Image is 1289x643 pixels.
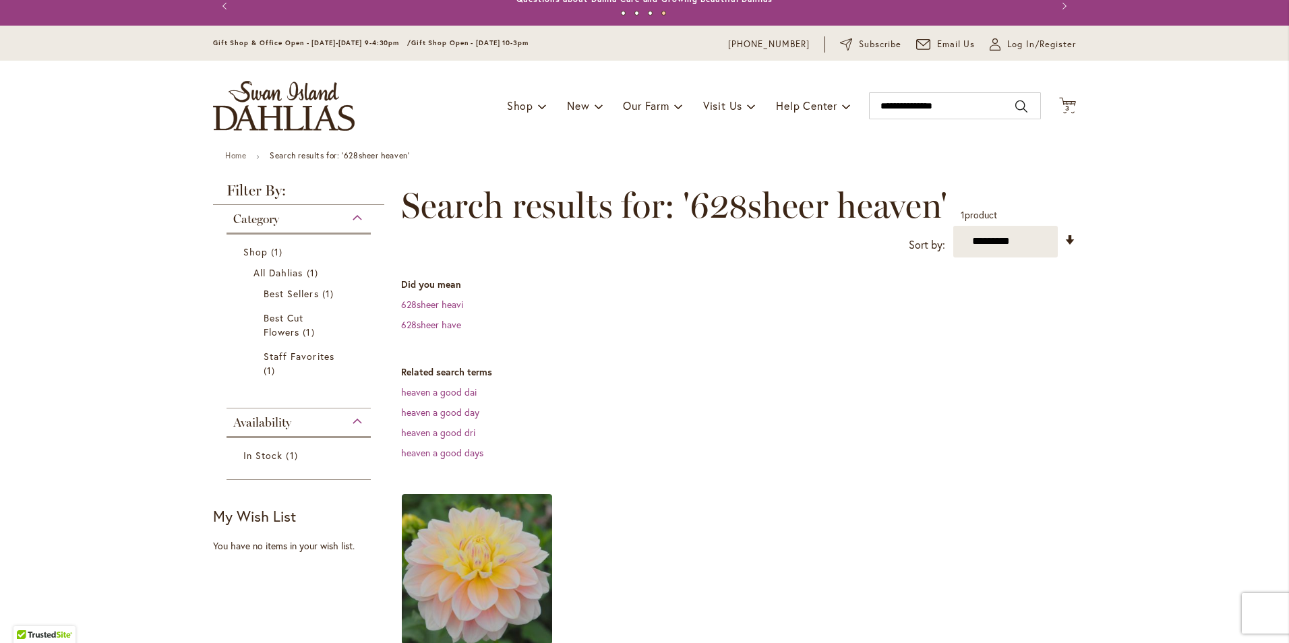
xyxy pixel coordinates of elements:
[401,446,483,459] a: heaven a good days
[648,11,653,16] button: 3 of 4
[776,98,837,113] span: Help Center
[213,38,411,47] span: Gift Shop & Office Open - [DATE]-[DATE] 9-4:30pm /
[621,11,626,16] button: 1 of 4
[411,38,529,47] span: Gift Shop Open - [DATE] 10-3pm
[10,595,48,633] iframe: Launch Accessibility Center
[322,286,337,301] span: 1
[243,245,268,258] span: Shop
[264,311,303,338] span: Best Cut Flowers
[623,98,669,113] span: Our Farm
[909,233,945,257] label: Sort by:
[253,266,347,280] a: All Dahlias
[1007,38,1076,51] span: Log In/Register
[703,98,742,113] span: Visit Us
[401,386,477,398] a: heaven a good dai
[507,98,533,113] span: Shop
[307,266,322,280] span: 1
[213,506,296,526] strong: My Wish List
[401,365,1076,379] dt: Related search terms
[264,286,337,301] a: Best Sellers
[264,349,337,377] a: Staff Favorites
[264,287,319,300] span: Best Sellers
[264,363,278,377] span: 1
[303,325,318,339] span: 1
[401,318,461,331] a: 628sheer have
[233,212,279,226] span: Category
[634,11,639,16] button: 2 of 4
[859,38,901,51] span: Subscribe
[990,38,1076,51] a: Log In/Register
[961,208,965,221] span: 1
[264,311,337,339] a: Best Cut Flowers
[567,98,589,113] span: New
[1065,104,1070,113] span: 3
[213,81,355,131] a: store logo
[728,38,810,51] a: [PHONE_NUMBER]
[401,278,1076,291] dt: Did you mean
[270,150,409,160] strong: Search results for: '628sheer heaven'
[243,448,357,462] a: In Stock 1
[401,185,947,226] span: Search results for: '628sheer heaven'
[253,266,303,279] span: All Dahlias
[916,38,976,51] a: Email Us
[264,350,334,363] span: Staff Favorites
[286,448,301,462] span: 1
[1059,97,1076,115] button: 3
[937,38,976,51] span: Email Us
[271,245,286,259] span: 1
[401,406,479,419] a: heaven a good day
[233,415,291,430] span: Availability
[840,38,901,51] a: Subscribe
[961,204,997,226] p: product
[401,426,475,439] a: heaven a good dri
[401,298,463,311] a: 628sheer heavi
[213,539,393,553] div: You have no items in your wish list.
[661,11,666,16] button: 4 of 4
[243,245,357,259] a: Shop
[213,183,384,205] strong: Filter By:
[225,150,246,160] a: Home
[243,449,282,462] span: In Stock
